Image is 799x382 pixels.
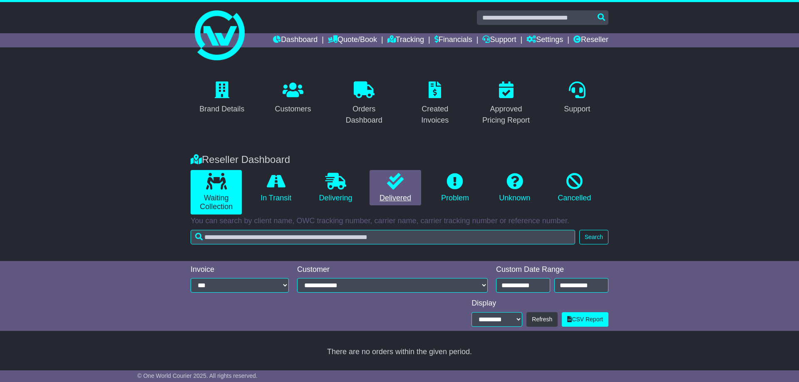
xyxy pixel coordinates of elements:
a: Financials [434,33,472,47]
a: CSV Report [562,312,608,327]
a: Support [558,79,596,118]
div: Created Invoices [409,104,461,126]
a: Cancelled [549,170,600,206]
a: Orders Dashboard [333,79,395,129]
div: Brand Details [199,104,244,115]
a: Support [482,33,516,47]
div: Support [564,104,590,115]
a: Problem [429,170,481,206]
button: Search [579,230,608,244]
a: Approved Pricing Report [475,79,538,129]
a: Brand Details [194,79,250,118]
a: Created Invoices [404,79,466,129]
a: Settings [526,33,563,47]
p: You can search by client name, OWC tracking number, carrier name, carrier tracking number or refe... [191,217,608,226]
a: Customers [269,79,316,118]
div: Reseller Dashboard [186,154,613,166]
a: Delivered [370,170,421,206]
span: © One World Courier 2025. All rights reserved. [137,372,258,379]
a: Unknown [489,170,540,206]
div: Display [471,299,608,308]
div: There are no orders within the given period. [191,347,608,357]
button: Refresh [526,312,558,327]
a: In Transit [250,170,301,206]
div: Invoice [191,265,289,274]
a: Waiting Collection [191,170,242,214]
div: Approved Pricing Report [480,104,532,126]
a: Reseller [573,33,608,47]
a: Quote/Book [328,33,377,47]
a: Tracking [387,33,424,47]
div: Customers [275,104,311,115]
div: Orders Dashboard [338,104,390,126]
a: Delivering [310,170,361,206]
a: Dashboard [273,33,318,47]
div: Custom Date Range [496,265,608,274]
div: Customer [297,265,488,274]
